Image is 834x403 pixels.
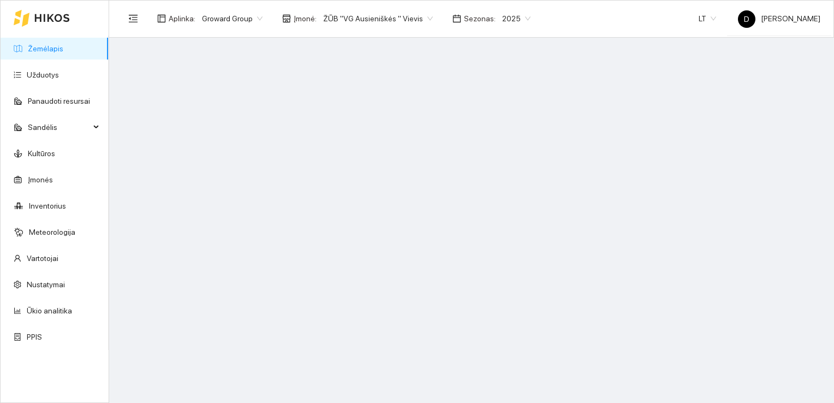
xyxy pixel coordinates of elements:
span: menu-fold [128,14,138,23]
a: PPIS [27,333,42,341]
span: shop [282,14,291,23]
span: ŽŪB "VG Ausieniškės " Vievis [323,10,433,27]
a: Įmonės [28,175,53,184]
span: 2025 [502,10,531,27]
a: Meteorologija [29,228,75,236]
a: Panaudoti resursai [28,97,90,105]
a: Nustatymai [27,280,65,289]
span: Sandėlis [28,116,90,138]
button: menu-fold [122,8,144,29]
a: Ūkio analitika [27,306,72,315]
a: Užduotys [27,70,59,79]
span: Aplinka : [169,13,195,25]
span: Įmonė : [294,13,317,25]
span: Sezonas : [464,13,496,25]
span: D [744,10,749,28]
a: Inventorius [29,201,66,210]
span: Groward Group [202,10,263,27]
a: Kultūros [28,149,55,158]
a: Žemėlapis [28,44,63,53]
span: calendar [452,14,461,23]
span: [PERSON_NAME] [738,14,820,23]
span: LT [699,10,716,27]
span: layout [157,14,166,23]
a: Vartotojai [27,254,58,263]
